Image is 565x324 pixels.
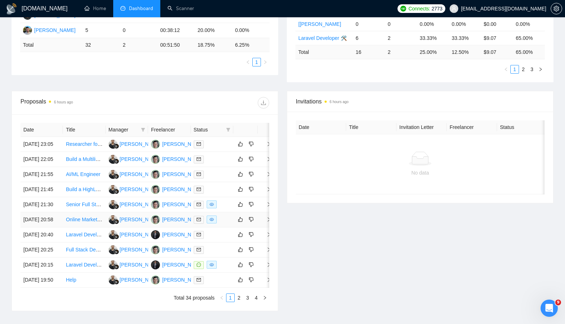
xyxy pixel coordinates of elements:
time: 6 hours ago [54,100,73,104]
span: like [238,277,243,283]
div: [PERSON_NAME] [120,185,161,193]
span: eye [210,202,214,207]
th: Title [63,123,105,137]
span: like [238,262,243,268]
div: [PERSON_NAME] [162,261,203,269]
td: 2 [385,45,417,59]
span: right [261,202,271,207]
a: Online Marketplace Development for Commercial Solar Projects [66,217,208,222]
td: [DATE] 22:05 [20,152,63,167]
a: YN[PERSON_NAME] [151,171,203,177]
td: Laravel Developer with Typescript & Next.JS Expertise Needed [63,258,105,273]
div: [PERSON_NAME] [162,170,203,178]
div: [PERSON_NAME] [120,231,161,239]
span: like [238,217,243,222]
button: dislike [247,230,256,239]
a: Build a Multilingual AI Voice Assistant (Twilio + Whisper + POS Integration) for a Pizzeria [66,156,263,162]
a: 3 [528,65,536,73]
img: FG [109,260,118,269]
span: dislike [249,277,254,283]
a: AS[PERSON_NAME] [151,261,203,267]
a: YN[PERSON_NAME] [151,246,203,252]
img: YN [151,155,160,164]
span: right [261,157,271,162]
img: upwork-logo.png [400,6,406,11]
div: Proposals [20,97,145,108]
div: [PERSON_NAME] [34,26,75,34]
td: [DATE] 20:58 [20,212,63,227]
span: dislike [249,247,254,253]
th: Invitation Letter [396,120,447,134]
button: dislike [247,215,256,224]
span: dislike [249,217,254,222]
img: YN [151,215,160,224]
div: [PERSON_NAME] [120,140,161,148]
a: FG[PERSON_NAME] [109,186,161,192]
span: 2773 [432,5,442,13]
img: YN [151,140,160,149]
td: 20.00% [195,23,232,38]
div: [PERSON_NAME] [162,246,203,254]
td: [DATE] 20:40 [20,227,63,242]
span: message [197,263,201,267]
span: user [451,6,456,11]
span: left [220,296,224,300]
a: Help [66,277,76,283]
span: mail [197,187,201,191]
td: 0 [385,17,417,31]
img: FG [109,185,118,194]
button: dislike [247,170,256,179]
img: gigradar-bm.png [114,159,119,164]
div: [PERSON_NAME] [162,200,203,208]
span: mail [197,278,201,282]
span: right [261,217,271,222]
td: 00:51:50 [157,38,195,52]
a: YN[PERSON_NAME] [151,156,203,162]
img: gigradar-bm.png [114,189,119,194]
button: dislike [247,200,256,209]
div: No data [302,169,539,177]
a: YN[PERSON_NAME] [151,216,203,222]
td: 25.00 % [417,45,449,59]
div: [PERSON_NAME] [120,170,161,178]
img: FG [109,245,118,254]
td: 32 [83,38,120,52]
td: [DATE] 21:30 [20,197,63,212]
li: 1 [510,65,519,74]
span: right [263,296,267,300]
span: eye [210,263,214,267]
span: dislike [249,171,254,177]
span: dislike [249,156,254,162]
td: $ 9.07 [481,45,513,59]
span: like [238,232,243,237]
span: dislike [249,262,254,268]
td: 65.00% [513,31,545,45]
a: YN[PERSON_NAME] [151,277,203,282]
span: dashboard [120,6,125,11]
img: YN [151,276,160,284]
span: filter [139,124,147,135]
a: Researcher for LLM Coding Strategy in SaaS Development [66,141,198,147]
a: 1 [511,65,519,73]
span: mail [197,172,201,176]
button: left [217,293,226,302]
td: Build a Multilingual AI Voice Assistant (Twilio + Whisper + POS Integration) for a Pizzeria [63,152,105,167]
a: FG[PERSON_NAME] [109,231,161,237]
span: mail [197,247,201,252]
span: 9 [555,300,561,305]
td: 33.33% [417,31,449,45]
span: download [258,100,269,106]
td: Researcher for LLM Coding Strategy in SaaS Development [63,137,105,152]
span: dislike [249,141,254,147]
span: mail [197,157,201,161]
span: filter [225,124,232,135]
a: 2 [235,294,243,302]
button: dislike [247,155,256,163]
div: [PERSON_NAME] [120,276,161,284]
button: right [261,58,270,66]
td: Online Marketplace Development for Commercial Solar Projects [63,212,105,227]
button: like [236,185,245,194]
td: [DATE] 20:25 [20,242,63,258]
button: like [236,260,245,269]
a: [[PERSON_NAME] [298,21,341,27]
